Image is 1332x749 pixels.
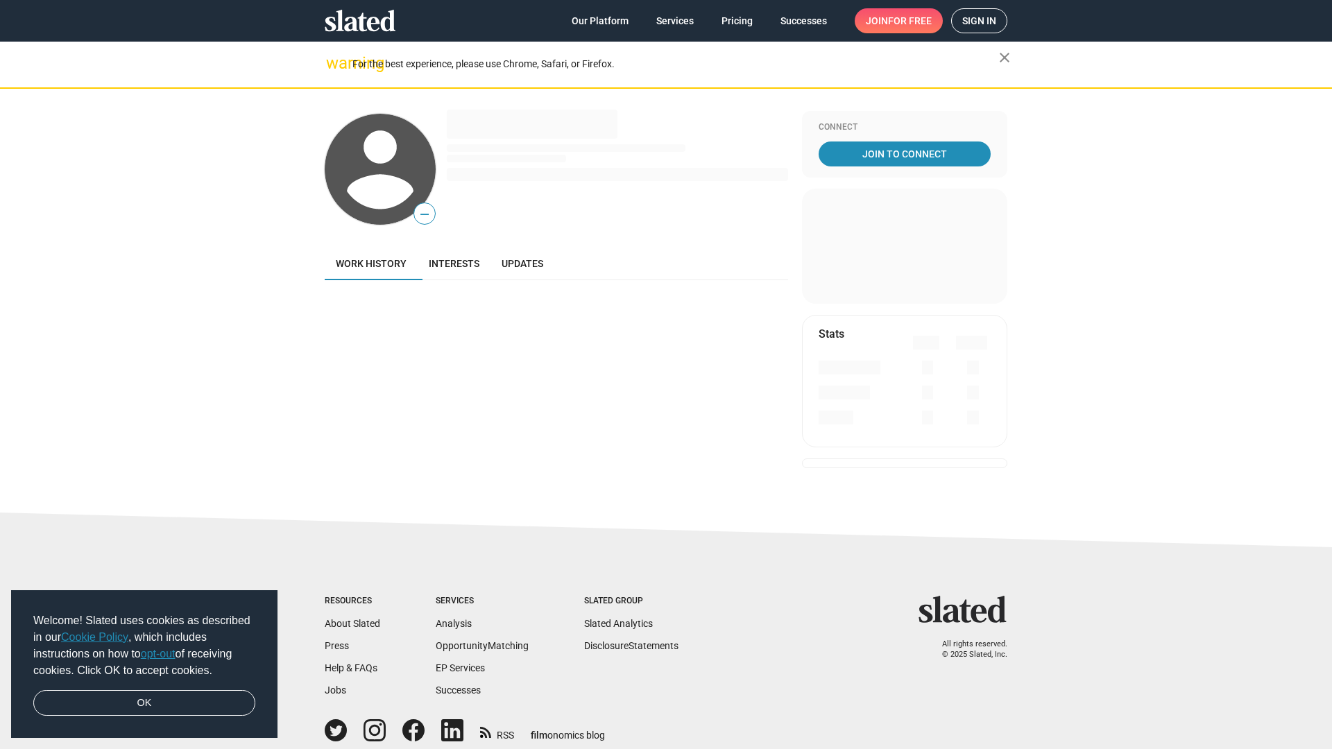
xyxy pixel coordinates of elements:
[866,8,932,33] span: Join
[436,662,485,673] a: EP Services
[656,8,694,33] span: Services
[141,648,176,660] a: opt-out
[480,721,514,742] a: RSS
[61,631,128,643] a: Cookie Policy
[996,49,1013,66] mat-icon: close
[584,640,678,651] a: DisclosureStatements
[11,590,277,739] div: cookieconsent
[336,258,407,269] span: Work history
[780,8,827,33] span: Successes
[325,618,380,629] a: About Slated
[436,618,472,629] a: Analysis
[490,247,554,280] a: Updates
[33,612,255,679] span: Welcome! Slated uses cookies as described in our , which includes instructions on how to of recei...
[33,690,255,716] a: dismiss cookie message
[769,8,838,33] a: Successes
[888,8,932,33] span: for free
[710,8,764,33] a: Pricing
[502,258,543,269] span: Updates
[561,8,640,33] a: Our Platform
[325,685,346,696] a: Jobs
[326,55,343,71] mat-icon: warning
[928,639,1007,660] p: All rights reserved. © 2025 Slated, Inc.
[721,8,753,33] span: Pricing
[325,596,380,607] div: Resources
[436,685,481,696] a: Successes
[819,327,844,341] mat-card-title: Stats
[855,8,943,33] a: Joinfor free
[325,640,349,651] a: Press
[418,247,490,280] a: Interests
[414,205,435,223] span: —
[325,662,377,673] a: Help & FAQs
[572,8,629,33] span: Our Platform
[352,55,999,74] div: For the best experience, please use Chrome, Safari, or Firefox.
[962,9,996,33] span: Sign in
[436,596,529,607] div: Services
[819,122,991,133] div: Connect
[951,8,1007,33] a: Sign in
[429,258,479,269] span: Interests
[645,8,705,33] a: Services
[584,596,678,607] div: Slated Group
[819,141,991,166] a: Join To Connect
[584,618,653,629] a: Slated Analytics
[325,247,418,280] a: Work history
[531,730,547,741] span: film
[821,141,988,166] span: Join To Connect
[436,640,529,651] a: OpportunityMatching
[531,718,605,742] a: filmonomics blog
